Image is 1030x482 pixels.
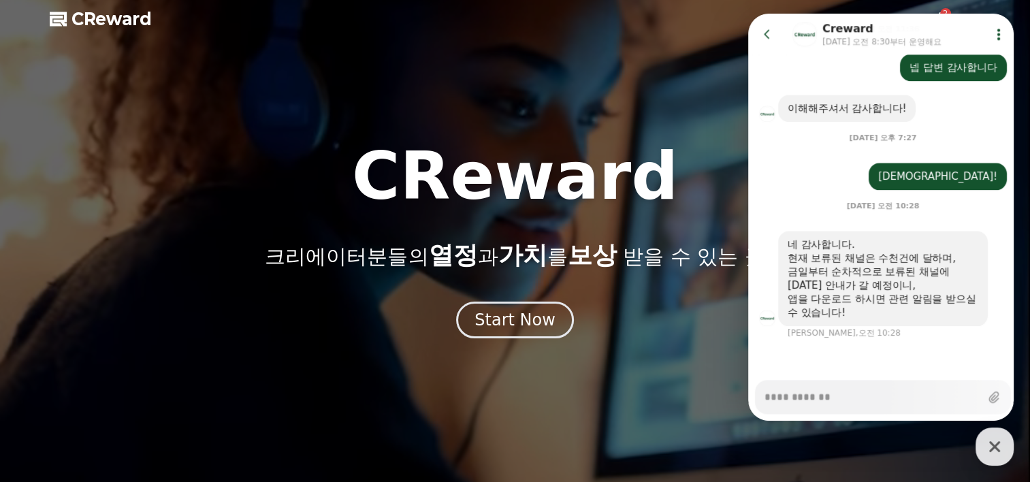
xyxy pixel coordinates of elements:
a: CReward [50,8,152,30]
iframe: Channel chat [748,14,1014,421]
button: Start Now [456,302,574,338]
h1: CReward [352,144,678,209]
span: CReward [71,8,152,30]
a: 2 [932,11,948,27]
div: 2 [940,8,951,19]
span: 열정 [428,241,477,269]
a: Start Now [456,315,574,328]
p: 크리에이터분들의 과 를 받을 수 있는 곳 [265,242,765,269]
span: 보상 [567,241,616,269]
span: 가치 [498,241,547,269]
div: Start Now [474,309,556,331]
